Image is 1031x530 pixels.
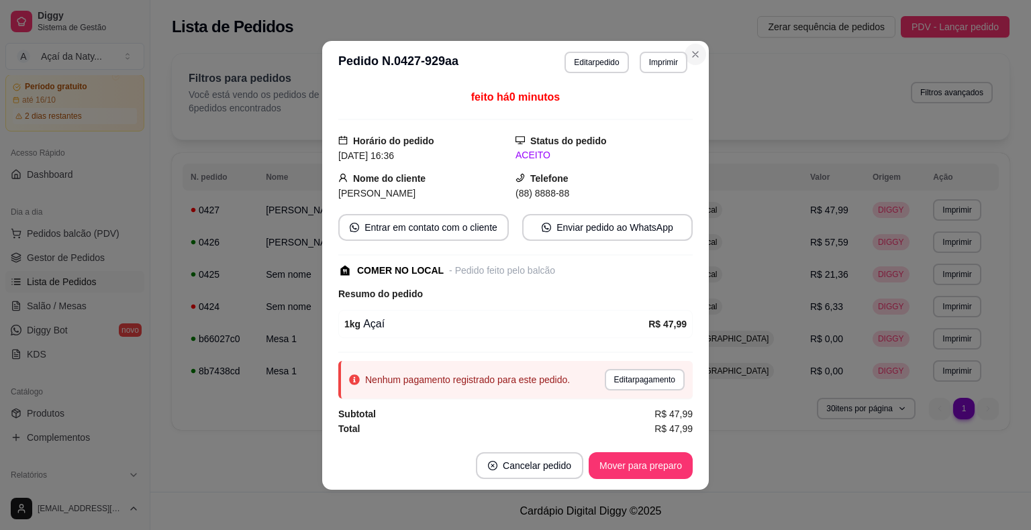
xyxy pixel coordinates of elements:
button: Editarpagamento [605,369,685,390]
span: phone [515,173,525,182]
div: Nenhum pagamento registrado para este pedido. [365,373,570,386]
strong: Nome do cliente [353,173,426,184]
strong: Resumo do pedido [338,288,423,299]
span: R$ 47,99 [654,407,693,421]
div: COMER NO LOCAL [357,264,444,278]
span: desktop [515,136,525,145]
strong: 1 kg [344,319,360,329]
button: Imprimir [640,52,687,73]
strong: Horário do pedido [353,136,434,146]
span: [PERSON_NAME] [338,188,415,199]
span: calendar [338,136,348,145]
span: close-circle [488,461,497,470]
h3: Pedido N. 0427-929aa [338,52,458,73]
span: R$ 47,99 [654,421,693,436]
button: whats-appEntrar em contato com o cliente [338,214,509,241]
span: (88) 8888-88 [515,188,569,199]
span: [DATE] 16:36 [338,150,394,161]
span: feito há 0 minutos [471,91,560,103]
strong: Status do pedido [530,136,607,146]
button: close-circleCancelar pedido [476,452,583,479]
strong: Subtotal [338,409,376,419]
strong: Total [338,423,360,434]
span: whats-app [542,223,551,232]
div: Açaí [344,316,648,332]
span: user [338,173,348,182]
button: whats-appEnviar pedido ao WhatsApp [522,214,693,241]
strong: R$ 47,99 [648,319,687,329]
button: Mover para preparo [589,452,693,479]
span: whats-app [350,223,359,232]
button: Close [685,44,706,65]
strong: Telefone [530,173,569,184]
button: Editarpedido [564,52,628,73]
div: - Pedido feito pelo balcão [449,264,555,278]
div: ACEITO [515,148,693,162]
